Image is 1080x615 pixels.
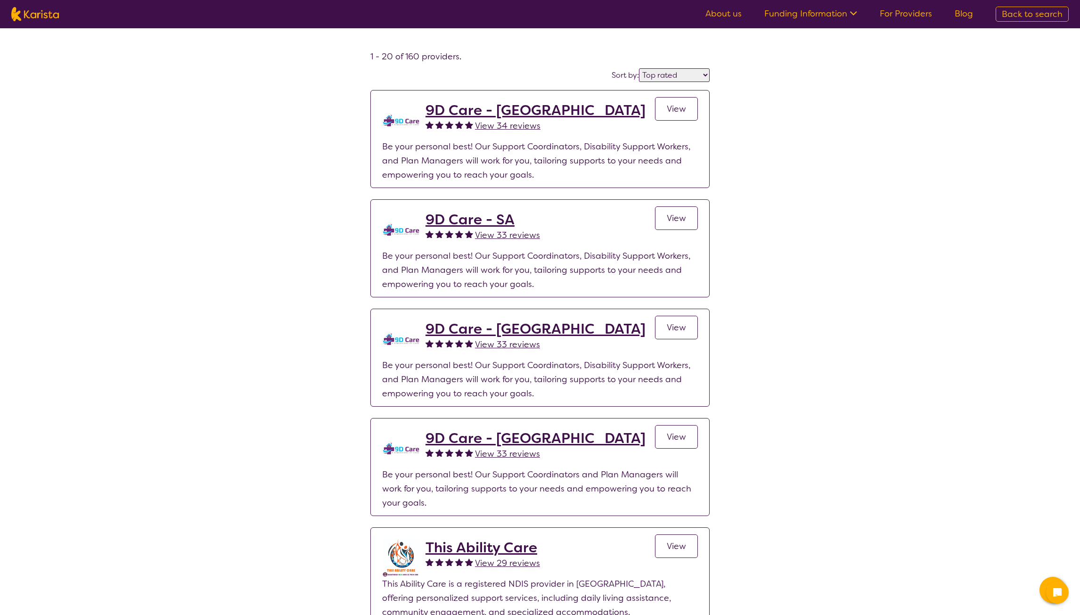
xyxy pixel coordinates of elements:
[370,51,710,62] h4: 1 - 20 of 160 providers .
[667,322,686,333] span: View
[667,213,686,224] span: View
[455,230,463,238] img: fullstar
[612,70,639,80] label: Sort by:
[455,449,463,457] img: fullstar
[425,449,434,457] img: fullstar
[425,430,646,447] a: 9D Care - [GEOGRAPHIC_DATA]
[445,121,453,129] img: fullstar
[655,534,698,558] a: View
[655,425,698,449] a: View
[435,449,443,457] img: fullstar
[475,120,540,131] span: View 34 reviews
[667,431,686,443] span: View
[667,103,686,115] span: View
[475,448,540,459] span: View 33 reviews
[475,339,540,350] span: View 33 reviews
[425,320,646,337] a: 9D Care - [GEOGRAPHIC_DATA]
[465,449,473,457] img: fullstar
[382,249,698,291] p: Be your personal best! Our Support Coordinators, Disability Support Workers, and Plan Managers wi...
[445,558,453,566] img: fullstar
[425,102,646,119] a: 9D Care - [GEOGRAPHIC_DATA]
[465,339,473,347] img: fullstar
[435,339,443,347] img: fullstar
[382,358,698,401] p: Be your personal best! Our Support Coordinators, Disability Support Workers, and Plan Managers wi...
[425,211,540,228] a: 9D Care - SA
[382,320,420,358] img: l4aty9ni5vo8flrqveaj.png
[455,339,463,347] img: fullstar
[382,430,420,467] img: udoxtvw1zwmha9q2qzsy.png
[475,119,540,133] a: View 34 reviews
[465,230,473,238] img: fullstar
[465,558,473,566] img: fullstar
[475,228,540,242] a: View 33 reviews
[455,121,463,129] img: fullstar
[435,230,443,238] img: fullstar
[1039,577,1066,603] button: Channel Menu
[435,558,443,566] img: fullstar
[382,467,698,510] p: Be your personal best! Our Support Coordinators and Plan Managers will work for you, tailoring su...
[764,8,857,19] a: Funding Information
[425,230,434,238] img: fullstar
[655,206,698,230] a: View
[445,230,453,238] img: fullstar
[705,8,742,19] a: About us
[475,556,540,570] a: View 29 reviews
[955,8,973,19] a: Blog
[1002,8,1063,20] span: Back to search
[655,97,698,121] a: View
[445,449,453,457] img: fullstar
[382,102,420,139] img: zklkmrpc7cqrnhnbeqm0.png
[425,339,434,347] img: fullstar
[475,230,540,241] span: View 33 reviews
[382,539,420,577] img: gsdcjusr4h8ax57pm8t9.jpg
[435,121,443,129] img: fullstar
[11,7,59,21] img: Karista logo
[475,447,540,461] a: View 33 reviews
[455,558,463,566] img: fullstar
[880,8,932,19] a: For Providers
[382,211,420,249] img: tm0unixx98hwpl6ajs3b.png
[655,316,698,339] a: View
[445,339,453,347] img: fullstar
[475,558,540,569] span: View 29 reviews
[425,558,434,566] img: fullstar
[996,7,1069,22] a: Back to search
[465,121,473,129] img: fullstar
[425,539,540,556] a: This Ability Care
[475,337,540,352] a: View 33 reviews
[382,139,698,182] p: Be your personal best! Our Support Coordinators, Disability Support Workers, and Plan Managers wi...
[425,121,434,129] img: fullstar
[667,541,686,552] span: View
